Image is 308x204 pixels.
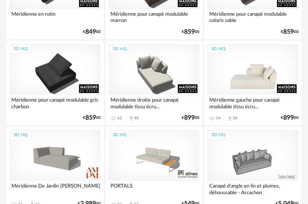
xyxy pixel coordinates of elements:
div: Méridienne droite pour canapé modulable tissu écru... [109,95,200,111]
div: Canapé d'angle en lin et plumes, déhoussable - Arcachon [207,181,299,197]
div: 3D HQ [109,130,130,140]
div: 3D HQ [109,44,130,54]
div: Méridienne De Jardin [PERSON_NAME] [9,181,101,197]
a: 3D HQ Méridienne droite pour canapé modulable tissu écru... 62 Download icon 40 €89900 [105,41,203,125]
div: PORTALS [109,181,200,197]
div: Méridienne pour canapé modulable gris charbon [9,95,101,111]
span: 899 [184,115,195,120]
div: 40 [134,116,139,120]
div: € 00 [281,29,299,35]
span: 899 [283,115,294,120]
div: 54 [216,116,221,120]
div: € 00 [83,115,101,120]
div: € 00 [83,29,101,35]
span: 859 [184,29,195,35]
span: Download icon [227,115,233,121]
span: 859 [85,115,96,120]
div: 26 [233,116,238,120]
div: 3D HQ [208,130,229,140]
div: Méridienne gauche pour canapé modulable tissu écru... [207,95,299,111]
div: € 00 [182,115,199,120]
div: Méridienne en rotin [9,9,101,25]
div: € 00 [182,29,199,35]
a: 3D HQ Méridienne gauche pour canapé modulable tissu écru... 54 Download icon 26 €89900 [204,41,302,125]
span: 849 [85,29,96,35]
a: 3D HQ Méridienne pour canapé modulable gris charbon €85900 [6,41,104,125]
div: € 00 [281,115,299,120]
div: 3D HQ [10,130,31,140]
span: Download icon [128,115,134,121]
div: Méridienne pour canapé modulable coloris sable [207,9,299,25]
div: 3D HQ [208,44,229,54]
div: 62 [117,116,122,120]
div: 3D HQ [10,44,31,54]
div: Méridienne pour canapé modulable marron [109,9,200,25]
span: 859 [283,29,294,35]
